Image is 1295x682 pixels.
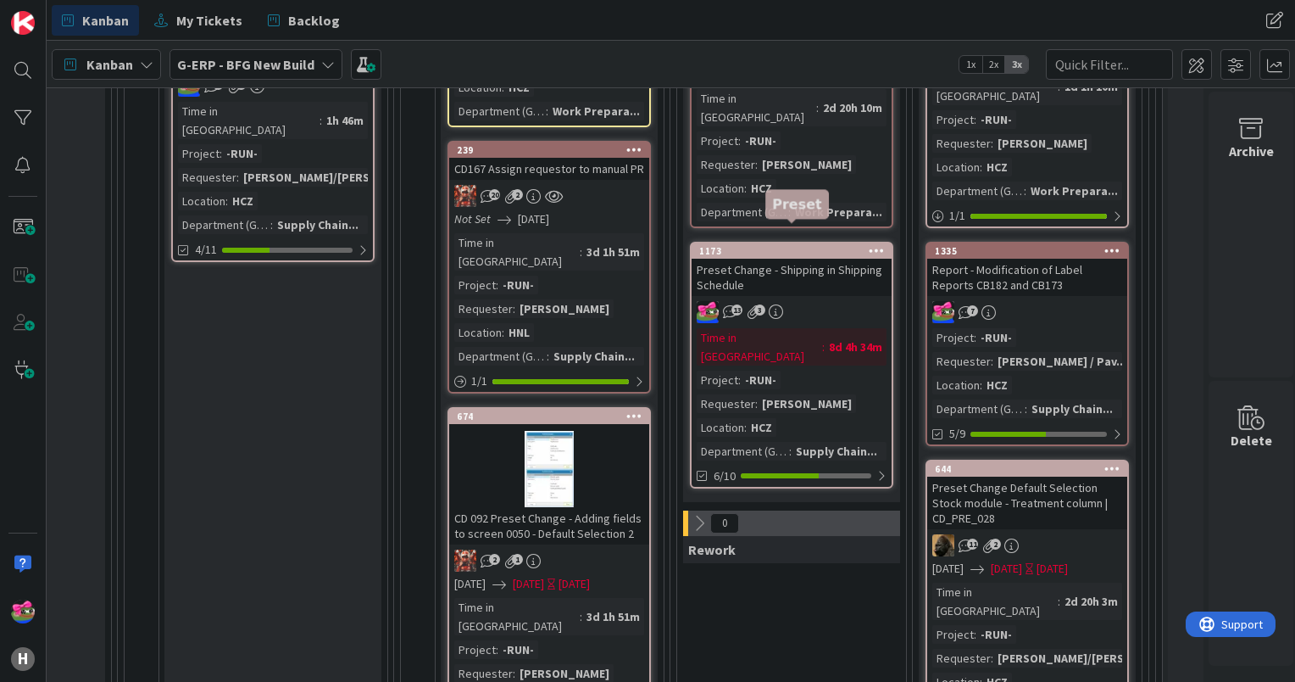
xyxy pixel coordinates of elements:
[741,131,781,150] div: -RUN-
[320,111,322,130] span: :
[11,647,35,671] div: H
[454,233,580,271] div: Time in [GEOGRAPHIC_DATA]
[559,575,590,593] div: [DATE]
[489,554,500,565] span: 2
[976,110,1016,129] div: -RUN-
[699,245,892,257] div: 1173
[738,371,741,389] span: :
[178,168,236,187] div: Requester
[11,11,35,35] img: Visit kanbanzone.com
[982,56,1005,73] span: 2x
[789,442,792,461] span: :
[457,411,649,422] div: 674
[927,205,1127,226] div: 1/1
[1037,560,1068,578] div: [DATE]
[688,541,736,558] span: Rework
[504,78,534,97] div: HCZ
[454,78,502,97] div: Location
[697,131,738,150] div: Project
[177,56,314,73] b: G-ERP - BFG New Build
[11,600,35,623] img: JK
[498,640,538,659] div: -RUN-
[178,144,220,163] div: Project
[932,134,991,153] div: Requester
[991,134,993,153] span: :
[927,301,1127,323] div: JK
[502,323,504,342] span: :
[932,625,974,644] div: Project
[932,583,1058,620] div: Time in [GEOGRAPHIC_DATA]
[792,442,881,461] div: Supply Chain...
[449,185,649,207] div: JK
[258,5,350,36] a: Backlog
[744,418,747,437] span: :
[710,513,739,534] span: 0
[449,507,649,545] div: CD 092 Preset Change - Adding fields to screen 0050 - Default Selection 2
[454,299,513,318] div: Requester
[731,305,742,316] span: 13
[932,376,980,394] div: Location
[1058,592,1060,611] span: :
[755,394,758,413] span: :
[747,179,776,198] div: HCZ
[1026,182,1122,200] div: Work Prepara...
[580,243,582,261] span: :
[225,192,228,210] span: :
[454,640,496,659] div: Project
[1025,400,1027,418] span: :
[176,10,242,31] span: My Tickets
[980,376,982,394] span: :
[82,10,129,31] span: Kanban
[758,394,856,413] div: [PERSON_NAME]
[239,168,442,187] div: [PERSON_NAME]/[PERSON_NAME]...
[518,210,549,228] span: [DATE]
[825,338,886,356] div: 8d 4h 34m
[504,323,534,342] div: HNL
[982,158,1012,176] div: HCZ
[502,78,504,97] span: :
[454,276,496,294] div: Project
[932,110,974,129] div: Project
[741,371,781,389] div: -RUN-
[454,598,580,635] div: Time in [GEOGRAPHIC_DATA]
[36,3,77,23] span: Support
[935,463,1127,475] div: 644
[927,477,1127,529] div: Preset Change Default Selection Stock module - Treatment column | CD_PRE_028
[489,189,500,200] span: 20
[582,243,644,261] div: 3d 1h 51m
[1027,400,1117,418] div: Supply Chain...
[236,168,239,187] span: :
[457,144,649,156] div: 239
[990,539,1001,550] span: 2
[580,607,582,626] span: :
[449,409,649,545] div: 674CD 092 Preset Change - Adding fields to screen 0050 - Default Selection 2
[86,54,133,75] span: Kanban
[513,575,544,593] span: [DATE]
[454,347,547,366] div: Department (G-ERP)
[927,461,1127,529] div: 644Preset Change Default Selection Stock module - Treatment column | CD_PRE_028
[932,534,954,556] img: ND
[738,131,741,150] span: :
[976,625,1016,644] div: -RUN-
[692,259,892,296] div: Preset Change - Shipping in Shipping Schedule
[454,185,476,207] img: JK
[1005,56,1028,73] span: 3x
[974,328,976,347] span: :
[932,400,1025,418] div: Department (G-ERP)
[496,640,498,659] span: :
[546,102,548,120] span: :
[697,89,816,126] div: Time in [GEOGRAPHIC_DATA]
[515,299,614,318] div: [PERSON_NAME]
[697,179,744,198] div: Location
[692,243,892,259] div: 1173
[927,243,1127,296] div: 1335Report - Modification of Label Reports CB182 and CB173
[454,575,486,593] span: [DATE]
[991,560,1022,578] span: [DATE]
[819,98,886,117] div: 2d 20h 10m
[976,328,1016,347] div: -RUN-
[974,110,976,129] span: :
[195,241,217,259] span: 4/11
[822,338,825,356] span: :
[932,158,980,176] div: Location
[144,5,253,36] a: My Tickets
